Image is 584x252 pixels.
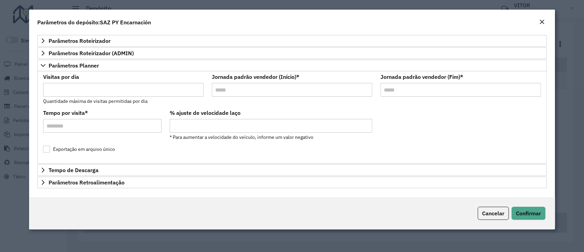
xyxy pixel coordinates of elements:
[49,63,99,68] span: Parâmetros Planner
[37,47,546,59] a: Parâmetros Roteirizador (ADMIN)
[49,38,111,44] span: Parâmetros Roteirizador
[37,71,546,164] div: Parâmetros Planner
[43,73,79,81] label: Visitas por dia
[482,210,504,217] span: Cancelar
[43,146,115,153] label: Exportação em arquivo único
[37,164,546,176] a: Tempo de Descarga
[49,180,125,185] span: Parâmetros Retroalimentação
[170,109,241,117] label: % ajuste de velocidade laço
[170,134,313,140] small: * Para aumentar a velocidade do veículo, informe um valor negativo
[43,98,147,104] small: Quantidade máxima de visitas permitidas por dia
[43,109,88,117] label: Tempo por visita
[37,177,546,188] a: Parâmetros Retroalimentação
[37,18,151,26] h4: Parâmetros do depósito:SAZ PY Encarnación
[478,207,509,220] button: Cancelar
[37,35,546,47] a: Parâmetros Roteirizador
[49,50,134,56] span: Parâmetros Roteirizador (ADMIN)
[516,210,541,217] span: Confirmar
[511,207,545,220] button: Confirmar
[537,18,547,27] button: Close
[539,19,545,25] em: Fechar
[380,73,463,81] label: Jornada padrão vendedor (Fim)
[37,60,546,71] a: Parâmetros Planner
[49,167,99,173] span: Tempo de Descarga
[212,73,299,81] label: Jornada padrão vendedor (Início)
